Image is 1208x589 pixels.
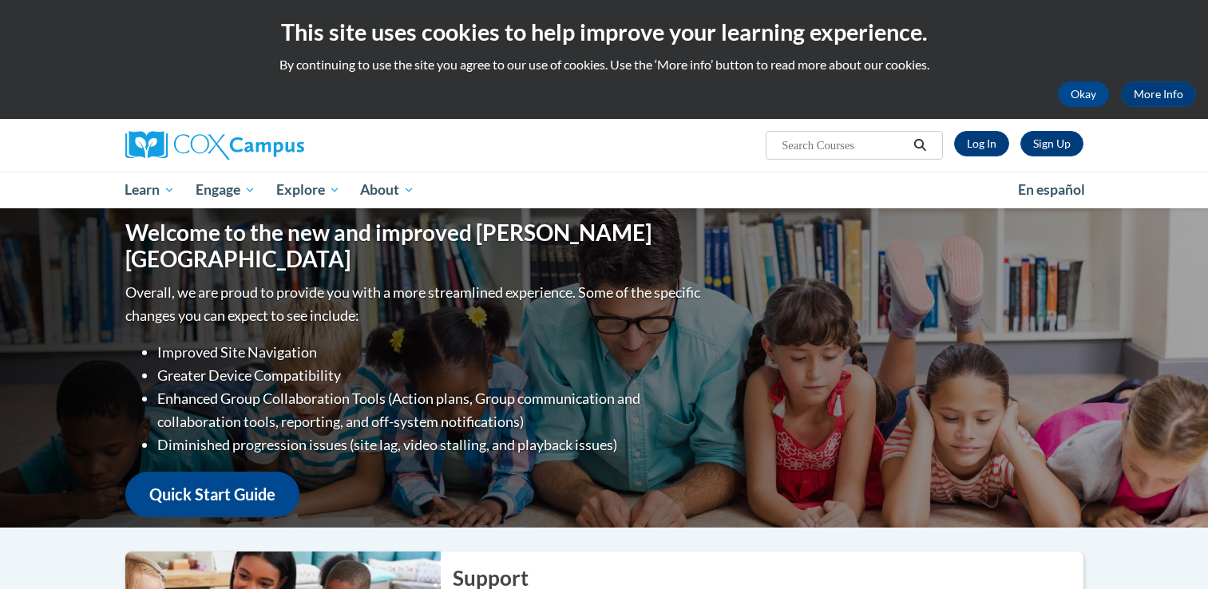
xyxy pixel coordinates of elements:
a: Quick Start Guide [125,472,299,517]
h1: Welcome to the new and improved [PERSON_NAME][GEOGRAPHIC_DATA] [125,219,704,273]
a: Learn [115,172,186,208]
input: Search Courses [780,136,908,155]
a: Engage [185,172,266,208]
h2: This site uses cookies to help improve your learning experience. [12,16,1196,48]
span: Explore [276,180,340,200]
button: Okay [1058,81,1109,107]
span: About [360,180,414,200]
button: Search [908,136,932,155]
p: Overall, we are proud to provide you with a more streamlined experience. Some of the specific cha... [125,281,704,327]
li: Greater Device Compatibility [157,364,704,387]
a: Log In [954,131,1009,156]
a: Register [1020,131,1083,156]
a: En español [1008,173,1095,207]
li: Diminished progression issues (site lag, video stalling, and playback issues) [157,433,704,457]
span: Engage [196,180,255,200]
span: En español [1018,181,1085,198]
li: Enhanced Group Collaboration Tools (Action plans, Group communication and collaboration tools, re... [157,387,704,433]
a: More Info [1121,81,1196,107]
a: About [350,172,425,208]
li: Improved Site Navigation [157,341,704,364]
a: Cox Campus [125,131,429,160]
div: Main menu [101,172,1107,208]
a: Explore [266,172,351,208]
span: Learn [125,180,175,200]
img: Cox Campus [125,131,304,160]
p: By continuing to use the site you agree to our use of cookies. Use the ‘More info’ button to read... [12,56,1196,73]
